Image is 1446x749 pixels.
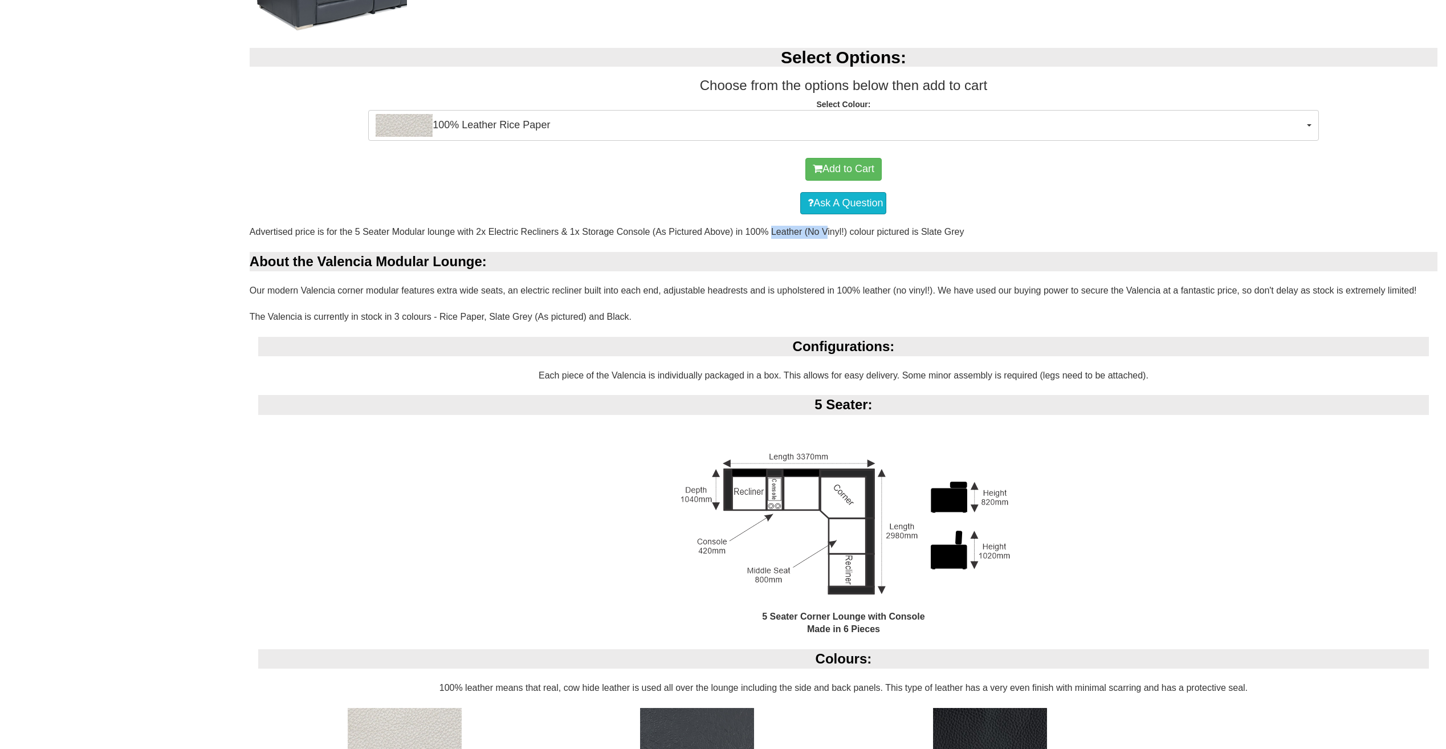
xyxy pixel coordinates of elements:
span: 100% Leather Rice Paper [376,114,1304,137]
h3: Choose from the options below then add to cart [250,78,1437,93]
img: 100% Leather Rice Paper [376,114,433,137]
b: Select Options: [781,48,906,67]
div: Configurations: [258,337,1429,356]
button: 100% Leather Rice Paper100% Leather Rice Paper [368,110,1318,141]
b: 5 Seater Corner Lounge with Console Made in 6 Pieces [762,612,924,634]
div: Colours: [258,649,1429,669]
button: Add to Cart [805,158,882,181]
div: 5 Seater: [258,395,1429,414]
strong: Select Colour: [816,100,870,109]
div: About the Valencia Modular Lounge: [250,252,1437,271]
img: 5 Seater Corner Lounge with Console [673,428,1015,610]
div: Each piece of the Valencia is individually packaged in a box. This allows for easy delivery. Some... [250,337,1437,649]
a: Ask A Question [800,192,886,215]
